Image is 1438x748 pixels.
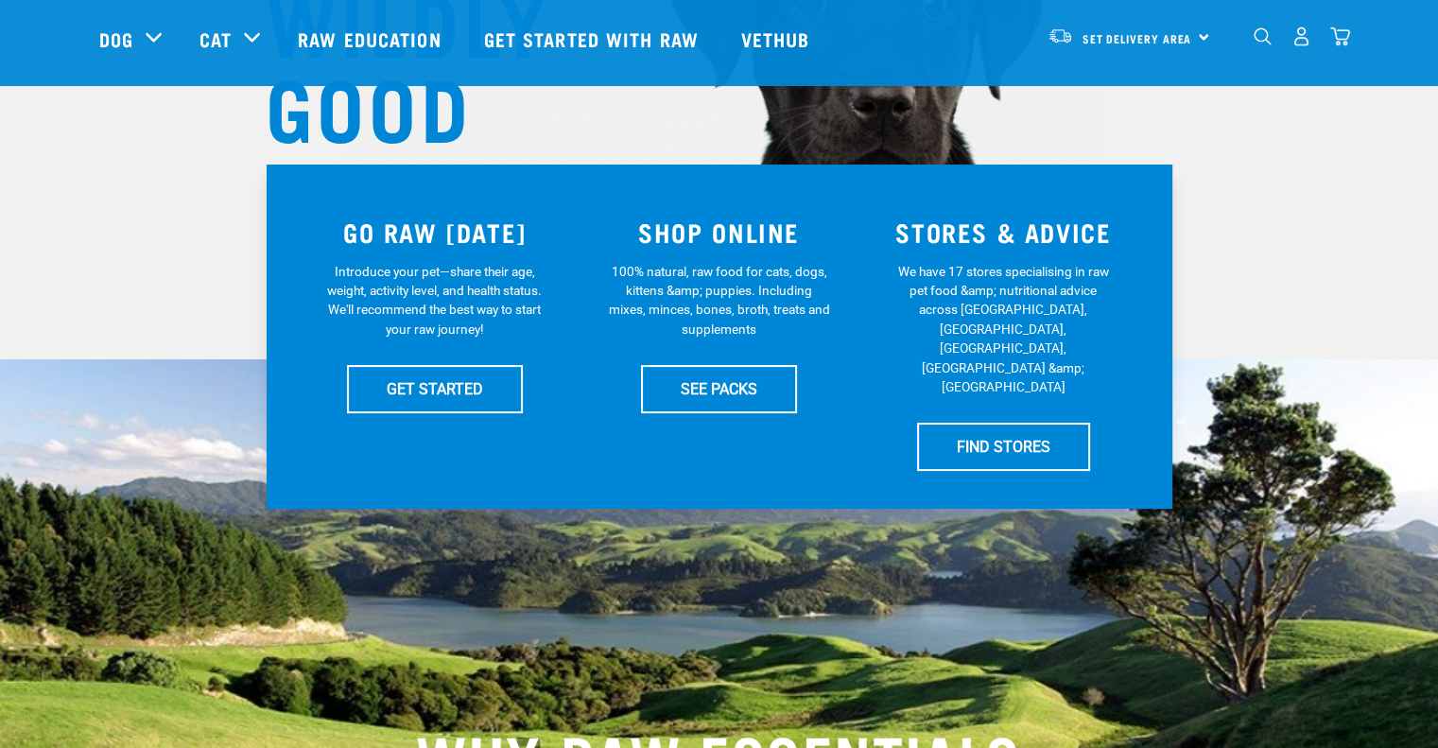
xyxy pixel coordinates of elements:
[722,1,834,77] a: Vethub
[199,25,232,53] a: Cat
[1254,27,1272,45] img: home-icon-1@2x.png
[608,262,830,339] p: 100% natural, raw food for cats, dogs, kittens &amp; puppies. Including mixes, minces, bones, bro...
[347,365,523,412] a: GET STARTED
[917,423,1090,470] a: FIND STORES
[323,262,546,339] p: Introduce your pet—share their age, weight, activity level, and health status. We'll recommend th...
[304,217,566,247] h3: GO RAW [DATE]
[588,217,850,247] h3: SHOP ONLINE
[279,1,464,77] a: Raw Education
[1291,26,1311,46] img: user.png
[465,1,722,77] a: Get started with Raw
[1330,26,1350,46] img: home-icon@2x.png
[99,25,133,53] a: Dog
[873,217,1135,247] h3: STORES & ADVICE
[641,365,797,412] a: SEE PACKS
[892,262,1115,397] p: We have 17 stores specialising in raw pet food &amp; nutritional advice across [GEOGRAPHIC_DATA],...
[1083,35,1192,42] span: Set Delivery Area
[1048,27,1073,44] img: van-moving.png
